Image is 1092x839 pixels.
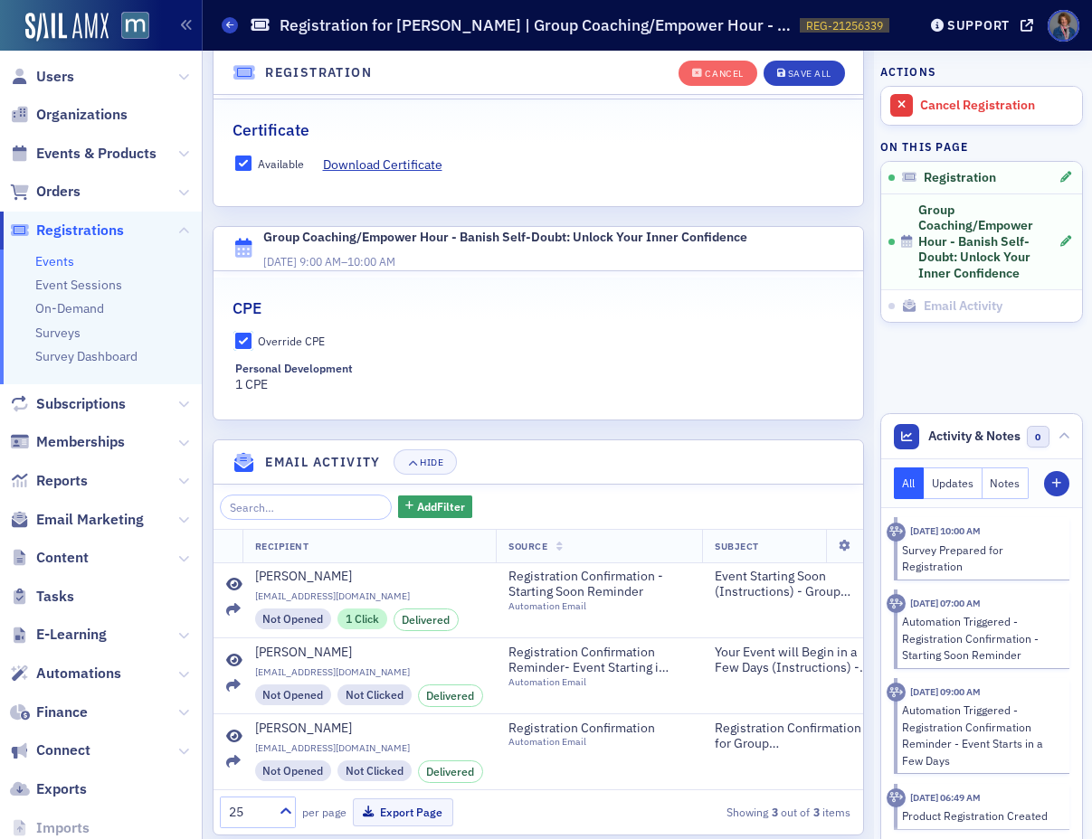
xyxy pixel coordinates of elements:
[10,779,87,799] a: Exports
[508,676,673,688] div: Automation Email
[220,495,393,520] input: Search…
[10,471,88,491] a: Reports
[299,254,341,269] time: 9:00 AM
[705,69,743,79] div: Cancel
[418,684,484,706] div: Delivered
[255,684,332,704] div: Not Opened
[508,540,547,552] span: Source
[806,18,883,33] span: REG-21256339
[810,804,822,820] strong: 3
[902,702,1057,768] div: Automation Triggered - Registration Confirmation Reminder - Event Starts in a Few Days
[10,105,128,125] a: Organizations
[887,523,906,542] div: Activity
[337,760,412,780] div: Not Clicked
[265,453,381,472] h4: Email Activity
[910,791,981,804] time: 8/5/2025 06:49 AM
[323,156,456,174] a: Download Certificate
[36,67,74,87] span: Users
[394,449,457,475] button: Hide
[255,569,352,585] div: [PERSON_NAME]
[36,702,88,722] span: Finance
[36,625,107,645] span: E-Learning
[255,721,484,737] a: [PERSON_NAME]
[417,498,465,514] span: Add Filter
[10,740,90,760] a: Connect
[715,569,879,600] span: Event Starting Soon (Instructions) - Group Coaching/Empower Hour - Banish Self-Doubt: Unlock Your...
[36,587,74,607] span: Tasks
[10,587,74,607] a: Tasks
[233,118,309,142] h2: Certificate
[35,277,122,293] a: Event Sessions
[302,804,347,820] label: per page
[36,740,90,760] span: Connect
[255,645,352,661] div: [PERSON_NAME]
[983,467,1030,499] button: Notes
[418,760,484,782] div: Delivered
[255,721,352,737] div: [PERSON_NAME]
[508,569,689,612] a: Registration Confirmation - Starting Soon ReminderAutomation Email
[36,105,128,125] span: Organizations
[36,510,144,530] span: Email Marketing
[255,742,484,754] span: [EMAIL_ADDRESS][DOMAIN_NAME]
[715,721,879,752] span: Registration Confirmation for Group Coaching/Empower Hour - Banish Self-Doubt: Unlock Your Inner ...
[36,664,121,683] span: Automations
[280,14,791,36] h1: Registration for [PERSON_NAME] | Group Coaching/Empower Hour - Banish Self-Doubt: Unlock Your Inn...
[36,144,157,164] span: Events & Products
[715,645,879,676] span: Your Event will Begin in a Few Days (Instructions) - Group Coaching/Empower Hour - Banish Self-Do...
[258,156,304,172] div: Available
[258,334,325,349] div: Override CPE
[235,362,373,394] div: 1 CPE
[894,467,925,499] button: All
[420,457,443,467] div: Hide
[715,540,759,552] span: Subject
[263,254,297,269] span: [DATE]
[337,684,412,704] div: Not Clicked
[918,203,1058,282] span: Group Coaching/Empower Hour - Banish Self-Doubt: Unlock Your Inner Confidence
[35,325,81,341] a: Surveys
[10,221,124,240] a: Registrations
[265,63,372,82] h4: Registration
[508,569,673,600] span: Registration Confirmation - Starting Soon Reminder
[10,702,88,722] a: Finance
[508,600,673,612] div: Automation Email
[10,67,74,87] a: Users
[10,625,107,645] a: E-Learning
[353,798,453,826] button: Export Page
[910,524,981,537] time: 8/19/2025 10:00 AM
[235,333,252,349] input: Override CPE
[679,61,756,86] button: Cancel
[887,594,906,613] div: Activity
[10,818,90,838] a: Imports
[35,253,74,269] a: Events
[887,683,906,702] div: Activity
[25,13,109,42] a: SailAMX
[35,300,104,316] a: On-Demand
[508,645,673,676] span: Registration Confirmation Reminder- Event Starting in a Few Days
[337,608,387,628] div: 1 Click
[880,138,1083,155] h4: On this page
[36,779,87,799] span: Exports
[508,736,673,748] div: Automation Email
[10,144,157,164] a: Events & Products
[229,803,269,822] div: 25
[235,156,252,172] input: Available
[924,170,996,186] span: Registration
[36,394,126,414] span: Subscriptions
[947,17,1010,33] div: Support
[788,69,831,79] div: Save All
[36,471,88,491] span: Reports
[920,98,1072,114] div: Cancel Registration
[10,432,125,452] a: Memberships
[508,721,673,737] span: Registration Confirmation
[887,788,906,807] div: Activity
[10,510,144,530] a: Email Marketing
[36,818,90,838] span: Imports
[880,63,936,80] h4: Actions
[924,467,983,499] button: Updates
[928,427,1021,446] span: Activity & Notes
[36,221,124,240] span: Registrations
[233,297,261,320] h2: CPE
[255,590,484,602] span: [EMAIL_ADDRESS][DOMAIN_NAME]
[508,721,689,749] a: Registration ConfirmationAutomation Email
[263,228,747,247] div: Group Coaching/Empower Hour - Banish Self-Doubt: Unlock Your Inner Confidence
